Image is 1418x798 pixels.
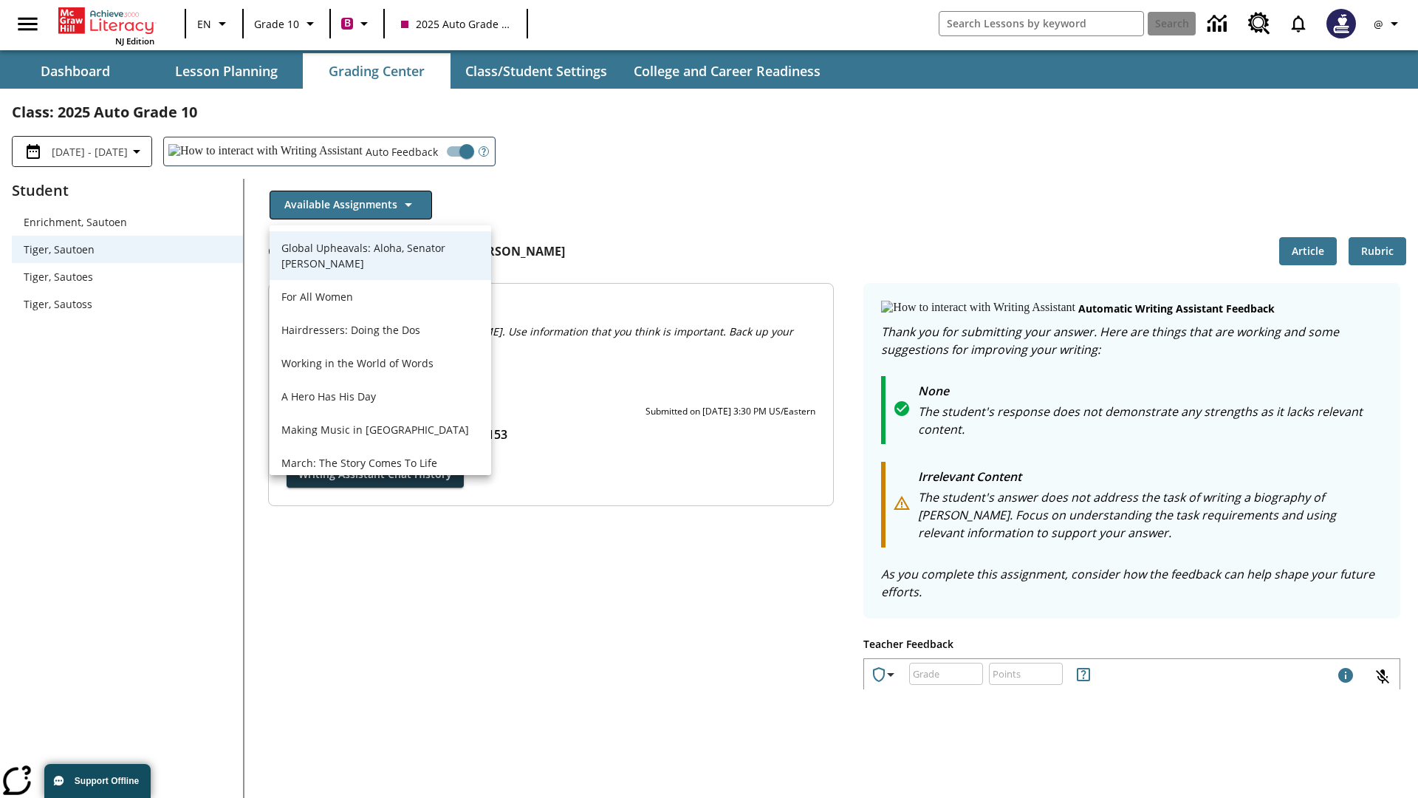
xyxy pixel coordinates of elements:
p: For All Women [281,289,479,304]
body: Type your response here. [6,12,216,25]
p: A Hero Has His Day [281,389,479,404]
p: Making Music in [GEOGRAPHIC_DATA] [281,422,479,437]
p: Global Upheavals: Aloha, Senator [PERSON_NAME] [281,240,479,271]
p: March: The Story Comes To Life [281,455,479,471]
p: Hairdressers: Doing the Dos [281,322,479,338]
p: Working in the World of Words [281,355,479,371]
